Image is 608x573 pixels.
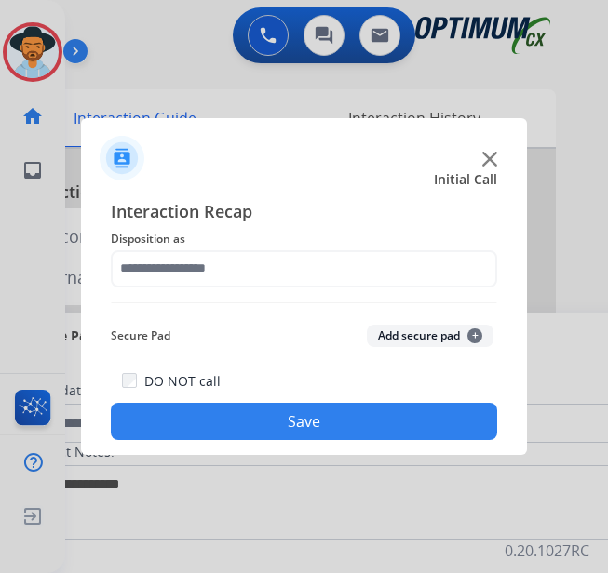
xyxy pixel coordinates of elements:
label: DO NOT call [144,372,221,391]
span: + [467,328,482,343]
button: Save [111,403,497,440]
img: contact-recap-line.svg [111,302,497,303]
p: 0.20.1027RC [505,540,589,562]
span: Interaction Recap [111,198,497,228]
button: Add secure pad+ [367,325,493,347]
span: Initial Call [434,170,497,189]
span: Disposition as [111,228,497,250]
img: contactIcon [100,136,144,180]
span: Secure Pad [111,325,170,347]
